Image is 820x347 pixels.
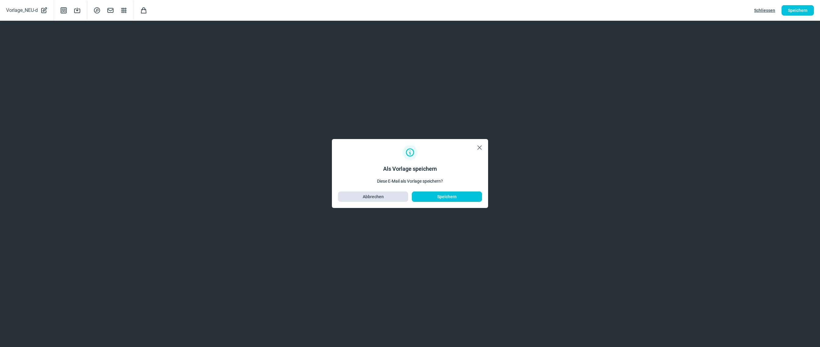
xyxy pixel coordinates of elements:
[383,165,437,173] div: Als Vorlage speichern
[338,191,408,202] button: Abbrechen
[437,192,457,202] span: Speichern
[6,6,38,15] span: Vorlage_NEU-d
[788,5,807,15] span: Speichern
[412,191,482,202] button: Speichern
[754,5,775,15] span: Schliessen
[782,5,814,16] button: Speichern
[748,5,782,16] button: Schliessen
[377,178,443,184] div: Diese E-Mail als Vorlage speichern?
[363,192,384,202] span: Abbrechen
